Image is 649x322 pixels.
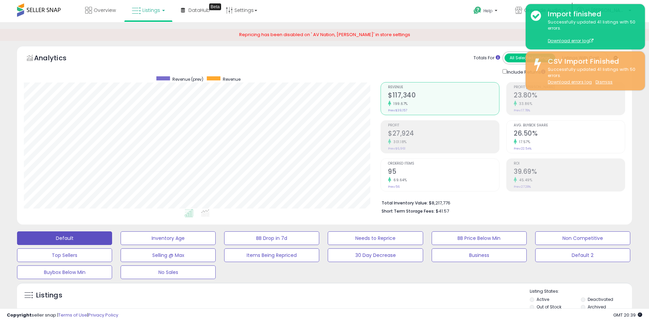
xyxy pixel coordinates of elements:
[17,231,112,245] button: Default
[517,178,532,183] small: 45.49%
[17,265,112,279] button: Buybox Below Min
[36,291,62,300] h5: Listings
[537,296,549,302] label: Active
[535,231,630,245] button: Non Competitive
[382,198,620,206] li: $8,217,776
[328,231,423,245] button: Needs to Reprice
[543,19,640,44] div: Successfully updated 41 listings with 50 errors.
[543,57,640,66] div: CSV Import Finished
[613,312,642,318] span: 2025-09-15 20:39 GMT
[239,31,410,38] span: Repricing has been disabled on ' AV Nation, [PERSON_NAME]' in store settings
[548,38,593,44] a: Download error log
[388,168,499,177] h2: 95
[543,66,640,86] div: Successfully updated 41 listings with 50 errors.
[223,76,241,82] span: Revenue
[388,147,405,151] small: Prev: $6,961
[588,296,613,302] label: Deactivated
[7,312,118,319] div: seller snap | |
[514,108,530,112] small: Prev: 17.78%
[514,124,625,127] span: Avg. Buybox Share
[514,86,625,89] span: Profit [PERSON_NAME]
[142,7,160,14] span: Listings
[388,108,407,112] small: Prev: $39,157
[391,101,408,106] small: 199.67%
[497,68,554,76] div: Include Returns
[34,53,80,64] h5: Analytics
[388,185,400,189] small: Prev: 56
[121,248,216,262] button: Selling @ Max
[172,76,203,82] span: Revenue (prev)
[209,3,221,10] div: Tooltip anchor
[530,288,632,295] p: Listing States:
[505,53,555,62] button: All Selected Listings
[537,304,561,310] label: Out of Stock
[543,9,640,19] div: Import finished
[188,7,210,14] span: DataHub
[468,1,504,22] a: Help
[388,91,499,101] h2: $117,340
[382,208,435,214] b: Short Term Storage Fees:
[121,265,216,279] button: No Sales
[483,8,493,14] span: Help
[388,124,499,127] span: Profit
[517,139,530,144] small: 17.57%
[58,312,87,318] a: Terms of Use
[588,304,606,310] label: Archived
[473,6,482,15] i: Get Help
[596,79,613,85] u: Dismiss
[514,162,625,166] span: ROI
[328,248,423,262] button: 30 Day Decrease
[391,178,407,183] small: 69.64%
[388,162,499,166] span: Ordered Items
[94,7,116,14] span: Overview
[432,231,527,245] button: BB Price Below Min
[524,7,561,14] span: Grenade Audio
[436,208,449,214] span: $41.57
[388,86,499,89] span: Revenue
[535,248,630,262] button: Default 2
[432,248,527,262] button: Business
[514,91,625,101] h2: 23.80%
[121,231,216,245] button: Inventory Age
[514,129,625,139] h2: 26.50%
[17,248,112,262] button: Top Sellers
[514,185,531,189] small: Prev: 27.28%
[391,139,407,144] small: 301.18%
[382,200,428,206] b: Total Inventory Value:
[224,248,319,262] button: Items Being Repriced
[388,129,499,139] h2: $27,924
[474,55,500,61] div: Totals For
[224,231,319,245] button: BB Drop in 7d
[517,101,532,106] small: 33.86%
[514,147,531,151] small: Prev: 22.54%
[88,312,118,318] a: Privacy Policy
[548,79,592,85] a: Download errors log
[514,168,625,177] h2: 39.69%
[7,312,32,318] strong: Copyright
